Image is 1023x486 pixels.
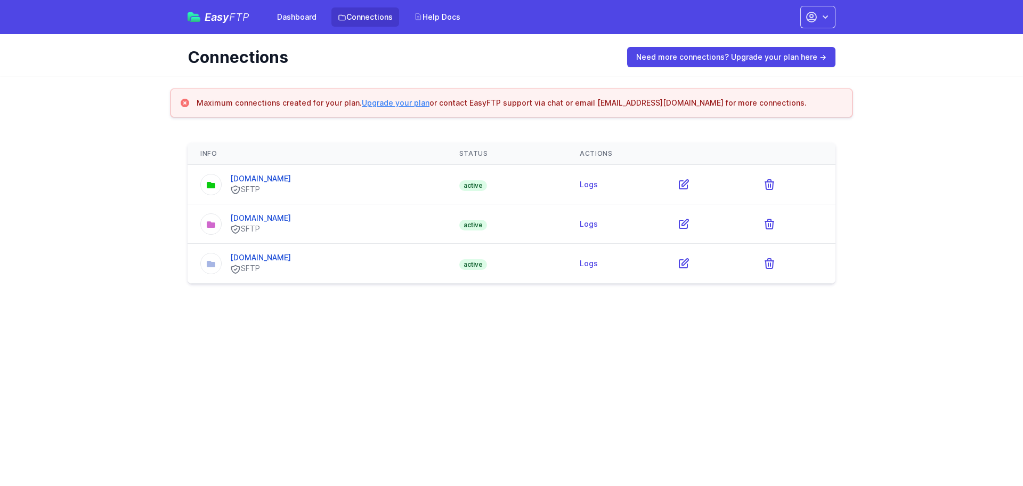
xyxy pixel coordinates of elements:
div: SFTP [230,184,291,195]
img: easyftp_logo.png [188,12,200,22]
span: Easy [205,12,249,22]
a: Help Docs [408,7,467,27]
a: Need more connections? Upgrade your plan here → [627,47,835,67]
a: [DOMAIN_NAME] [230,253,291,262]
a: Logs [580,219,598,228]
a: Connections [331,7,399,27]
a: Upgrade your plan [362,98,429,107]
div: SFTP [230,263,291,274]
a: Logs [580,180,598,189]
a: Dashboard [271,7,323,27]
th: Info [188,143,446,165]
a: [DOMAIN_NAME] [230,174,291,183]
a: Logs [580,259,598,268]
span: active [459,220,487,230]
span: FTP [229,11,249,23]
h1: Connections [188,47,612,67]
span: active [459,180,487,191]
th: Status [446,143,567,165]
span: active [459,259,487,270]
th: Actions [567,143,835,165]
div: SFTP [230,224,291,235]
h3: Maximum connections created for your plan. or contact EasyFTP support via chat or email [EMAIL_AD... [197,98,807,108]
a: [DOMAIN_NAME] [230,213,291,222]
a: EasyFTP [188,12,249,22]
